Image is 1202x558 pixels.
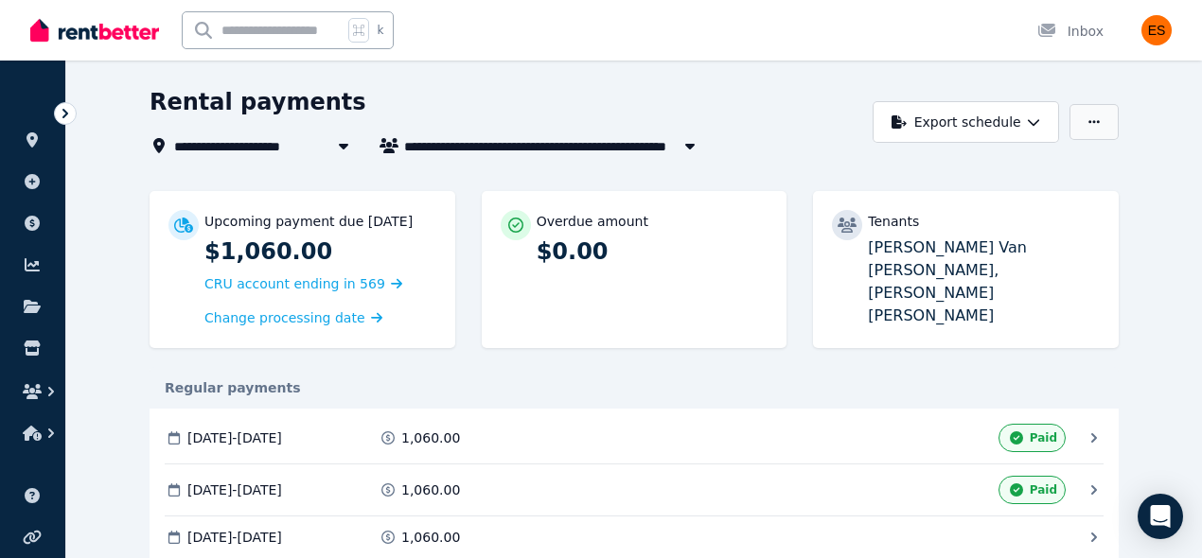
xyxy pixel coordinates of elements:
[204,276,385,291] span: CRU account ending in 569
[1141,15,1172,45] img: Evangeline Samoilov
[187,428,282,447] span: [DATE] - [DATE]
[1037,22,1104,41] div: Inbox
[873,101,1059,143] button: Export schedule
[377,23,383,38] span: k
[1030,430,1057,445] span: Paid
[150,87,366,117] h1: Rental payments
[537,236,769,267] p: $0.00
[204,308,365,327] span: Change processing date
[204,212,413,231] p: Upcoming payment due [DATE]
[868,212,919,231] p: Tenants
[150,378,1119,397] div: Regular payments
[187,480,282,499] span: [DATE] - [DATE]
[30,16,159,44] img: RentBetter
[1030,482,1057,497] span: Paid
[187,528,282,547] span: [DATE] - [DATE]
[1138,494,1183,539] div: Open Intercom Messenger
[401,528,460,547] span: 1,060.00
[401,480,460,499] span: 1,060.00
[537,212,648,231] p: Overdue amount
[204,236,436,267] p: $1,060.00
[401,428,460,447] span: 1,060.00
[204,308,382,327] a: Change processing date
[868,236,1100,327] p: [PERSON_NAME] Van [PERSON_NAME], [PERSON_NAME] [PERSON_NAME]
